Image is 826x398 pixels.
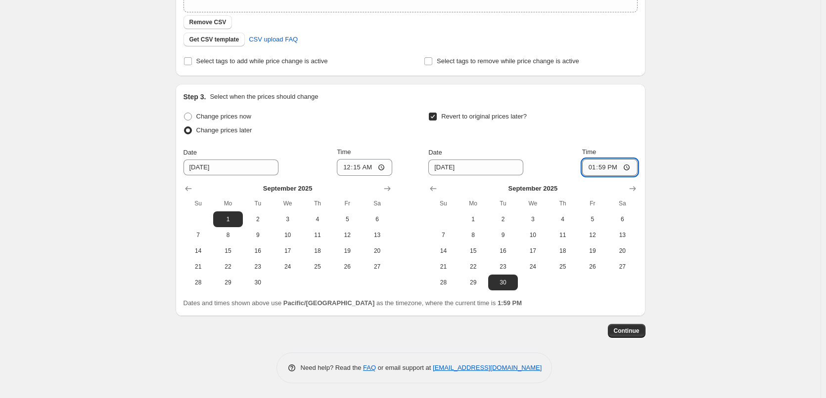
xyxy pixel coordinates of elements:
[488,243,518,259] button: Tuesday September 16 2025
[184,259,213,275] button: Sunday September 21 2025
[548,243,577,259] button: Thursday September 18 2025
[363,364,376,371] a: FAQ
[492,231,514,239] span: 9
[187,247,209,255] span: 14
[332,243,362,259] button: Friday September 19 2025
[366,263,388,271] span: 27
[488,275,518,290] button: Tuesday September 30 2025
[243,259,273,275] button: Tuesday September 23 2025
[492,247,514,255] span: 16
[522,247,544,255] span: 17
[428,227,458,243] button: Sunday September 7 2025
[273,243,302,259] button: Wednesday September 17 2025
[548,259,577,275] button: Thursday September 25 2025
[488,196,518,211] th: Tuesday
[307,247,328,255] span: 18
[187,263,209,271] span: 21
[336,199,358,207] span: Fr
[582,199,603,207] span: Fr
[582,148,596,156] span: Time
[548,211,577,227] button: Thursday September 4 2025
[518,196,548,211] th: Wednesday
[187,279,209,286] span: 28
[432,231,454,239] span: 7
[518,243,548,259] button: Wednesday September 17 2025
[578,227,607,243] button: Friday September 12 2025
[184,159,278,175] input: 8/22/2025
[462,199,484,207] span: Mo
[189,36,239,43] span: Get CSV template
[332,211,362,227] button: Friday September 5 2025
[273,211,302,227] button: Wednesday September 3 2025
[462,263,484,271] span: 22
[376,364,433,371] span: or email support at
[428,243,458,259] button: Sunday September 14 2025
[433,364,542,371] a: [EMAIL_ADDRESS][DOMAIN_NAME]
[366,247,388,255] span: 20
[522,263,544,271] span: 24
[217,279,239,286] span: 29
[611,199,633,207] span: Sa
[213,243,243,259] button: Monday September 15 2025
[184,33,245,46] button: Get CSV template
[582,231,603,239] span: 12
[441,113,527,120] span: Revert to original prices later?
[611,247,633,255] span: 20
[217,199,239,207] span: Mo
[607,196,637,211] th: Saturday
[366,215,388,223] span: 6
[607,227,637,243] button: Saturday September 13 2025
[247,215,269,223] span: 2
[462,247,484,255] span: 15
[428,159,523,175] input: 8/22/2025
[276,263,298,271] span: 24
[213,227,243,243] button: Monday September 8 2025
[247,247,269,255] span: 16
[518,259,548,275] button: Wednesday September 24 2025
[332,259,362,275] button: Friday September 26 2025
[548,196,577,211] th: Thursday
[582,215,603,223] span: 5
[337,148,351,156] span: Time
[522,199,544,207] span: We
[488,227,518,243] button: Tuesday September 9 2025
[307,215,328,223] span: 4
[213,211,243,227] button: Monday September 1 2025
[243,227,273,243] button: Tuesday September 9 2025
[217,263,239,271] span: 22
[187,199,209,207] span: Su
[611,215,633,223] span: 6
[243,211,273,227] button: Tuesday September 2 2025
[303,227,332,243] button: Thursday September 11 2025
[247,263,269,271] span: 23
[187,231,209,239] span: 7
[273,196,302,211] th: Wednesday
[366,199,388,207] span: Sa
[362,243,392,259] button: Saturday September 20 2025
[611,263,633,271] span: 27
[184,15,232,29] button: Remove CSV
[217,231,239,239] span: 8
[488,259,518,275] button: Tuesday September 23 2025
[492,279,514,286] span: 30
[522,215,544,223] span: 3
[362,211,392,227] button: Saturday September 6 2025
[428,275,458,290] button: Sunday September 28 2025
[182,182,195,196] button: Show previous month, August 2025
[432,279,454,286] span: 28
[611,231,633,239] span: 13
[276,247,298,255] span: 17
[578,243,607,259] button: Friday September 19 2025
[243,196,273,211] th: Tuesday
[196,113,251,120] span: Change prices now
[462,215,484,223] span: 1
[459,196,488,211] th: Monday
[459,211,488,227] button: Monday September 1 2025
[551,199,573,207] span: Th
[437,57,579,65] span: Select tags to remove while price change is active
[578,259,607,275] button: Friday September 26 2025
[362,227,392,243] button: Saturday September 13 2025
[276,215,298,223] span: 3
[551,247,573,255] span: 18
[336,263,358,271] span: 26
